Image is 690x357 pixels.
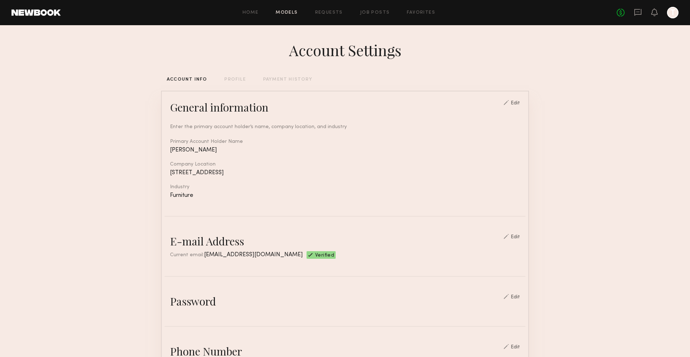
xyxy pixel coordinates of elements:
div: E-mail Address [170,234,244,248]
a: T [667,7,678,18]
div: Enter the primary account holder’s name, company location, and industry [170,123,520,131]
div: Industry [170,185,520,190]
div: Edit [511,101,520,106]
div: [STREET_ADDRESS] [170,170,520,176]
span: [EMAIL_ADDRESS][DOMAIN_NAME] [204,252,303,258]
div: Current email: [170,251,303,259]
div: ACCOUNT INFO [167,77,207,82]
span: Verified [315,253,334,259]
div: Edit [511,235,520,240]
div: Edit [511,345,520,350]
div: [PERSON_NAME] [170,147,520,153]
a: Models [276,10,298,15]
div: Furniture [170,193,520,199]
a: Favorites [407,10,435,15]
div: Account Settings [289,40,401,60]
div: Password [170,294,216,308]
a: Job Posts [360,10,390,15]
div: General information [170,100,268,114]
a: Requests [315,10,343,15]
div: Company Location [170,162,520,167]
a: Home [243,10,259,15]
div: PROFILE [224,77,245,82]
div: PAYMENT HISTORY [263,77,312,82]
div: Primary Account Holder Name [170,139,520,144]
div: Edit [511,295,520,300]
